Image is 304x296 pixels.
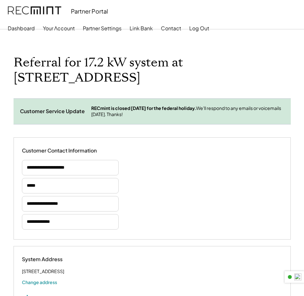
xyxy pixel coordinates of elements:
div: Customer Contact Information [22,147,97,154]
div: Customer Service Update [20,108,85,115]
h1: Referral for 17.2 kW system at [STREET_ADDRESS] [14,55,291,85]
button: Dashboard [8,22,35,35]
div: We'll respond to any emails or voicemails [DATE]. Thanks! [91,105,284,118]
div: Partner Portal [71,7,108,15]
button: Log Out [189,22,209,35]
button: Change address [22,279,57,285]
strong: RECmint is closed [DATE] for the federal holiday. [91,105,196,111]
button: Contact [161,22,181,35]
button: Partner Settings [83,22,122,35]
button: Link Bank [130,22,153,35]
button: Your Account [43,22,75,35]
div: System Address [22,256,86,263]
div: [STREET_ADDRESS] [22,267,64,275]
